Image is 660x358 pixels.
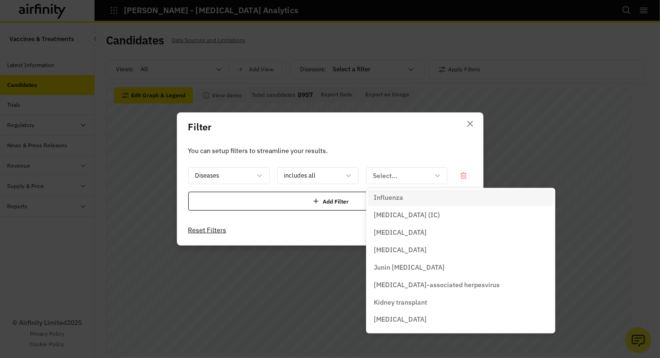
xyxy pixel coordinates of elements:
[374,263,445,273] p: Junin [MEDICAL_DATA]
[374,245,427,255] p: [MEDICAL_DATA]
[463,116,478,131] button: Close
[177,112,484,142] header: Filter
[374,298,427,307] p: Kidney transplant
[374,228,427,238] p: [MEDICAL_DATA]
[374,280,500,290] p: [MEDICAL_DATA]-associated herpesvirus
[188,145,472,156] p: You can setup filters to streamline your results.
[374,210,440,220] p: [MEDICAL_DATA] (IC)
[374,193,403,203] p: Influenza
[374,315,427,325] p: [MEDICAL_DATA]
[188,222,227,238] button: Reset Filters
[188,192,472,211] div: Add Filter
